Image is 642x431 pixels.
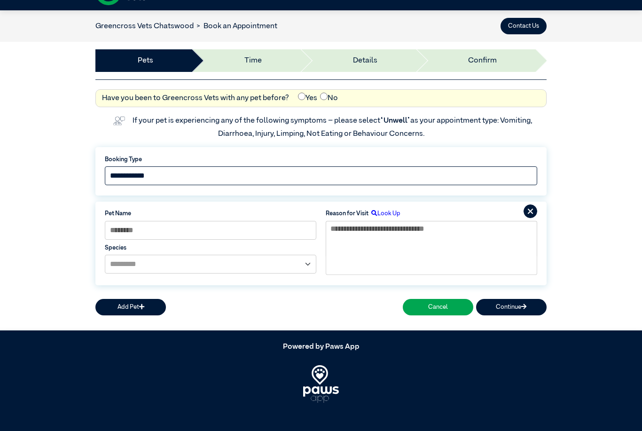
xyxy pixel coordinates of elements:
label: No [320,93,338,104]
li: Book an Appointment [194,21,277,32]
label: Reason for Visit [326,209,368,218]
button: Continue [476,299,547,315]
nav: breadcrumb [95,21,277,32]
span: “Unwell” [380,117,410,125]
label: Pet Name [105,209,316,218]
button: Contact Us [501,18,547,34]
label: Have you been to Greencross Vets with any pet before? [102,93,289,104]
label: Yes [298,93,317,104]
button: Cancel [403,299,473,315]
input: Yes [298,93,305,100]
input: No [320,93,328,100]
a: Pets [138,55,153,66]
a: Greencross Vets Chatswood [95,23,194,30]
img: vet [110,113,128,128]
label: Look Up [368,209,400,218]
h5: Powered by Paws App [95,342,547,351]
img: PawsApp [303,365,339,402]
button: Add Pet [95,299,166,315]
label: Species [105,243,316,252]
label: If your pet is experiencing any of the following symptoms – please select as your appointment typ... [133,117,533,138]
label: Booking Type [105,155,537,164]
